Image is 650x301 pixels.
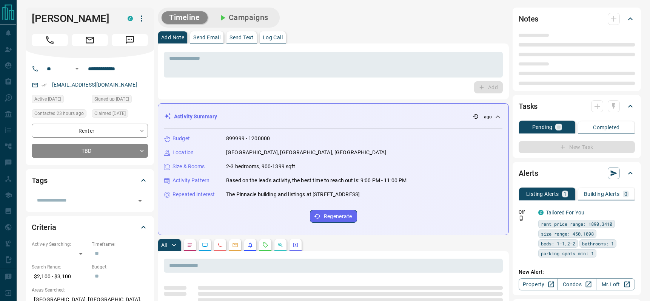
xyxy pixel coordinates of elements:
a: Condos [557,278,596,290]
svg: Push Notification Only [519,216,524,221]
h2: Alerts [519,167,538,179]
p: Size & Rooms [173,163,205,171]
svg: Lead Browsing Activity [202,242,208,248]
span: Active [DATE] [34,95,61,103]
svg: Opportunities [277,242,283,248]
p: Send Text [230,35,254,40]
div: condos.ca [128,16,133,21]
p: New Alert: [519,268,635,276]
p: Based on the lead's activity, the best time to reach out is: 9:00 PM - 11:00 PM [226,177,407,185]
p: 2-3 bedrooms, 900-1399 sqft [226,163,296,171]
button: Regenerate [310,210,357,223]
p: The Pinnacle building and listings at [STREET_ADDRESS] [226,191,360,199]
span: Claimed [DATE] [94,110,126,117]
p: Add Note [161,35,184,40]
p: Timeframe: [92,241,148,248]
p: 899999 - 1200000 [226,135,270,143]
p: Listing Alerts [526,191,559,197]
p: Areas Searched: [32,287,148,293]
button: Open [135,195,145,206]
div: Alerts [519,164,635,182]
p: Pending [532,124,553,130]
p: Budget: [92,264,148,270]
span: bathrooms: 1 [582,240,614,247]
p: -- ago [480,113,492,120]
div: Notes [519,10,635,28]
h2: Tasks [519,100,538,112]
h2: Tags [32,174,47,186]
a: Property [519,278,558,290]
a: [EMAIL_ADDRESS][DOMAIN_NAME] [52,82,137,88]
button: Campaigns [211,11,276,24]
p: Activity Pattern [173,177,209,185]
p: Search Range: [32,264,88,270]
p: Send Email [193,35,220,40]
p: Completed [593,125,620,130]
div: Tags [32,171,148,189]
h2: Criteria [32,221,56,233]
svg: Email Verified [42,82,47,88]
div: condos.ca [538,210,544,215]
span: size range: 450,1098 [541,230,594,237]
div: Sun Aug 03 2025 [92,95,148,106]
div: Sun Aug 03 2025 [32,95,88,106]
div: Activity Summary-- ago [164,110,502,124]
div: Renter [32,124,148,138]
div: Mon Aug 04 2025 [92,109,148,120]
div: Tasks [519,97,635,115]
svg: Emails [232,242,238,248]
span: Contacted 23 hours ago [34,110,84,117]
p: Actively Searching: [32,241,88,248]
p: [GEOGRAPHIC_DATA], [GEOGRAPHIC_DATA], [GEOGRAPHIC_DATA] [226,149,386,157]
span: beds: 1-1,2-2 [541,240,575,247]
h1: [PERSON_NAME] [32,12,116,25]
p: Building Alerts [584,191,620,197]
svg: Listing Alerts [247,242,253,248]
button: Timeline [162,11,208,24]
p: Budget [173,135,190,143]
svg: Notes [187,242,193,248]
div: TBD [32,144,148,158]
div: Tue Aug 12 2025 [32,109,88,120]
span: Email [72,34,108,46]
div: Criteria [32,218,148,236]
p: All [161,242,167,248]
a: Mr.Loft [596,278,635,290]
span: Signed up [DATE] [94,95,129,103]
h2: Notes [519,13,538,25]
p: Activity Summary [174,113,217,121]
button: Open [72,64,82,73]
svg: Requests [262,242,268,248]
span: rent price range: 1890,3410 [541,220,612,228]
p: 0 [624,191,627,197]
a: Tailored For You [546,209,584,216]
span: Message [112,34,148,46]
span: parking spots min: 1 [541,250,594,257]
span: Call [32,34,68,46]
p: 1 [564,191,567,197]
p: Off [519,209,534,216]
p: Repeated Interest [173,191,215,199]
svg: Agent Actions [293,242,299,248]
p: Location [173,149,194,157]
p: Log Call [263,35,283,40]
svg: Calls [217,242,223,248]
p: $2,100 - $3,100 [32,270,88,283]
